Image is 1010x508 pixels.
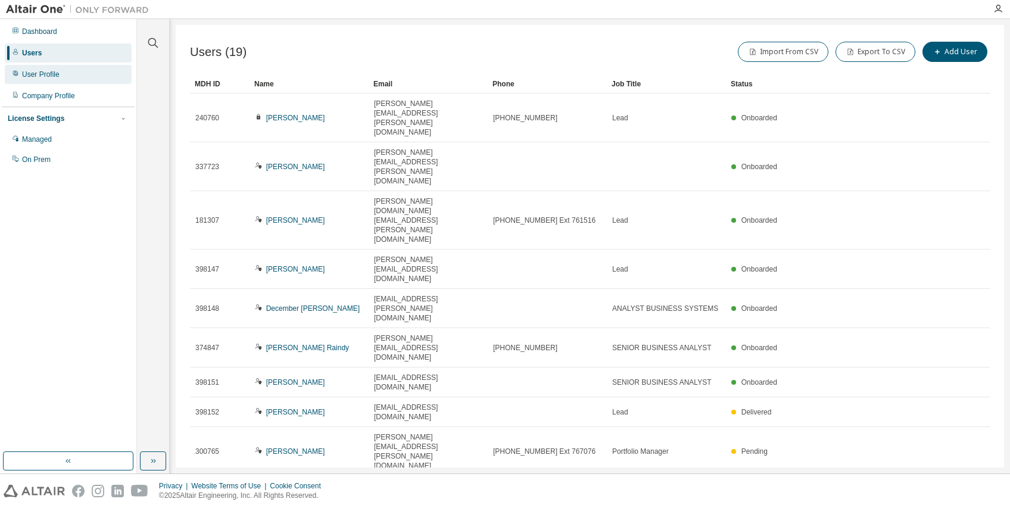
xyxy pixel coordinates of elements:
[741,114,777,122] span: Onboarded
[190,45,247,59] span: Users (19)
[493,343,557,353] span: [PHONE_NUMBER]
[493,216,596,225] span: [PHONE_NUMBER] Ext 761516
[92,485,104,497] img: instagram.svg
[374,373,482,392] span: [EMAIL_ADDRESS][DOMAIN_NAME]
[4,485,65,497] img: altair_logo.svg
[492,74,602,94] div: Phone
[612,216,628,225] span: Lead
[270,481,328,491] div: Cookie Consent
[741,408,772,416] span: Delivered
[266,378,325,387] a: [PERSON_NAME]
[741,378,777,387] span: Onboarded
[374,99,482,137] span: [PERSON_NAME][EMAIL_ADDRESS][PERSON_NAME][DOMAIN_NAME]
[195,216,219,225] span: 181307
[266,447,325,456] a: [PERSON_NAME]
[612,304,718,313] span: ANALYST BUSINESS SYSTEMS
[493,113,557,123] span: [PHONE_NUMBER]
[266,216,325,225] a: [PERSON_NAME]
[741,344,777,352] span: Onboarded
[159,481,191,491] div: Privacy
[22,135,52,144] div: Managed
[131,485,148,497] img: youtube.svg
[22,48,42,58] div: Users
[266,304,360,313] a: December [PERSON_NAME]
[6,4,155,15] img: Altair One
[741,163,777,171] span: Onboarded
[191,481,270,491] div: Website Terms of Use
[195,162,219,172] span: 337723
[741,216,777,225] span: Onboarded
[612,343,712,353] span: SENIOR BUSINESS ANALYST
[72,485,85,497] img: facebook.svg
[741,447,768,456] span: Pending
[159,491,328,501] p: © 2025 Altair Engineering, Inc. All Rights Reserved.
[195,378,219,387] span: 398151
[266,408,325,416] a: [PERSON_NAME]
[266,163,325,171] a: [PERSON_NAME]
[612,407,628,417] span: Lead
[22,27,57,36] div: Dashboard
[8,114,64,123] div: License Settings
[111,485,124,497] img: linkedin.svg
[738,42,828,62] button: Import From CSV
[612,378,712,387] span: SENIOR BUSINESS ANALYST
[922,42,987,62] button: Add User
[266,344,349,352] a: [PERSON_NAME] Raindy
[836,42,915,62] button: Export To CSV
[373,74,483,94] div: Email
[731,74,928,94] div: Status
[195,74,245,94] div: MDH ID
[741,304,777,313] span: Onboarded
[266,114,325,122] a: [PERSON_NAME]
[741,265,777,273] span: Onboarded
[374,148,482,186] span: [PERSON_NAME][EMAIL_ADDRESS][PERSON_NAME][DOMAIN_NAME]
[195,407,219,417] span: 398152
[22,70,60,79] div: User Profile
[266,265,325,273] a: [PERSON_NAME]
[612,74,721,94] div: Job Title
[22,91,75,101] div: Company Profile
[195,113,219,123] span: 240760
[22,155,51,164] div: On Prem
[195,264,219,274] span: 398147
[612,447,669,456] span: Portfolio Manager
[195,343,219,353] span: 374847
[195,304,219,313] span: 398148
[612,113,628,123] span: Lead
[374,294,482,323] span: [EMAIL_ADDRESS][PERSON_NAME][DOMAIN_NAME]
[374,403,482,422] span: [EMAIL_ADDRESS][DOMAIN_NAME]
[612,264,628,274] span: Lead
[374,432,482,470] span: [PERSON_NAME][EMAIL_ADDRESS][PERSON_NAME][DOMAIN_NAME]
[374,197,482,244] span: [PERSON_NAME][DOMAIN_NAME][EMAIL_ADDRESS][PERSON_NAME][DOMAIN_NAME]
[374,255,482,283] span: [PERSON_NAME][EMAIL_ADDRESS][DOMAIN_NAME]
[195,447,219,456] span: 300765
[374,334,482,362] span: [PERSON_NAME][EMAIL_ADDRESS][DOMAIN_NAME]
[493,447,596,456] span: [PHONE_NUMBER] Ext 767076
[254,74,364,94] div: Name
